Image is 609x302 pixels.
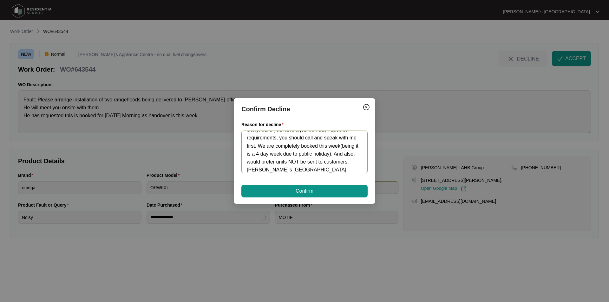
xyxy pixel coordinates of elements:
p: Confirm Decline [241,105,368,113]
textarea: Reason for decline [241,131,368,173]
button: Confirm [241,185,368,197]
span: Confirm [296,187,313,195]
img: closeCircle [363,103,370,111]
button: Close [361,102,371,112]
label: Reason for decline [241,121,286,128]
